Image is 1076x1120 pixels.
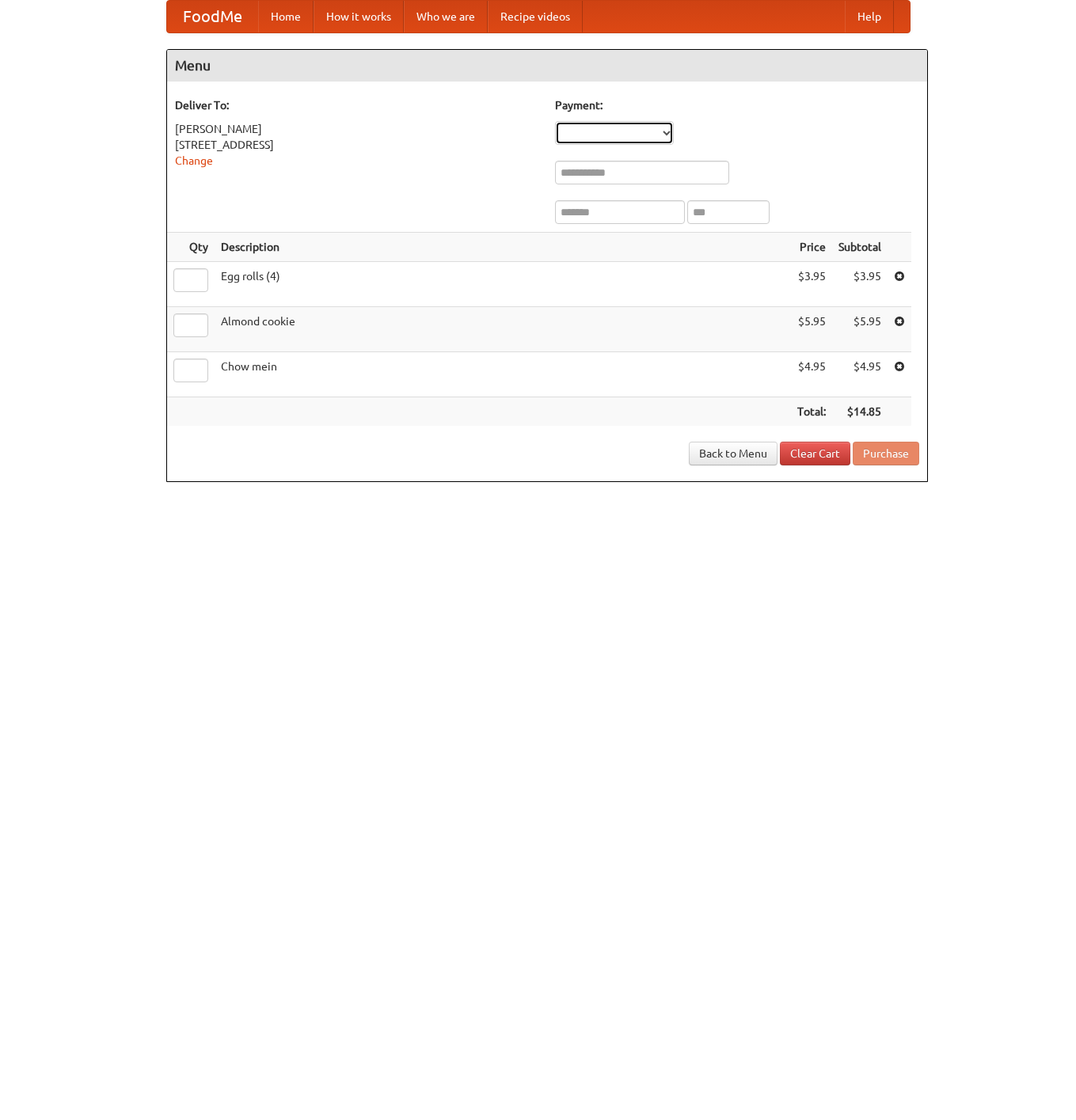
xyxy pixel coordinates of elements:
div: [PERSON_NAME] [175,121,539,137]
h4: Menu [167,50,927,82]
a: Change [175,154,213,167]
a: Recipe videos [488,1,583,32]
h5: Payment: [555,97,919,113]
th: Price [791,233,832,262]
td: $3.95 [791,262,832,307]
td: Almond cookie [215,307,791,352]
th: $14.85 [832,397,888,427]
a: FoodMe [167,1,258,32]
div: [STREET_ADDRESS] [175,137,539,153]
a: Back to Menu [689,442,778,465]
th: Total: [791,397,832,427]
th: Description [215,233,791,262]
th: Subtotal [832,233,888,262]
button: Purchase [853,442,919,465]
td: Egg rolls (4) [215,262,791,307]
td: $4.95 [791,352,832,397]
h5: Deliver To: [175,97,539,113]
td: $3.95 [832,262,888,307]
a: Help [845,1,894,32]
td: $5.95 [832,307,888,352]
a: How it works [314,1,404,32]
td: $5.95 [791,307,832,352]
a: Who we are [404,1,488,32]
a: Clear Cart [780,442,850,465]
th: Qty [167,233,215,262]
td: $4.95 [832,352,888,397]
a: Home [258,1,314,32]
td: Chow mein [215,352,791,397]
